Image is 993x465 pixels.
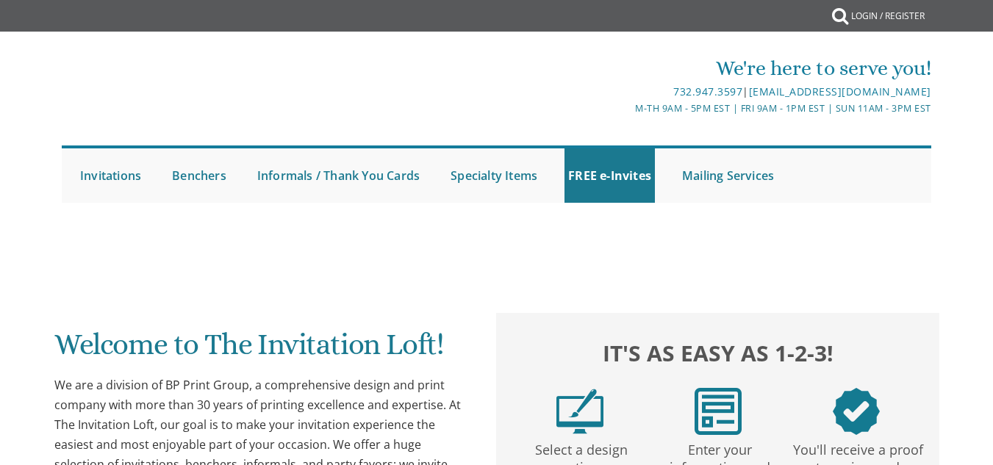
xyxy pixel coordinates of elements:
div: We're here to serve you! [352,54,931,83]
a: Benchers [168,148,230,203]
a: Informals / Thank You Cards [254,148,423,203]
img: step3.png [833,388,880,435]
img: step2.png [695,388,742,435]
a: 732.947.3597 [673,84,742,98]
div: M-Th 9am - 5pm EST | Fri 9am - 1pm EST | Sun 11am - 3pm EST [352,101,931,116]
a: FREE e-Invites [564,148,655,203]
a: Invitations [76,148,145,203]
a: Mailing Services [678,148,778,203]
img: step1.png [556,388,603,435]
a: [EMAIL_ADDRESS][DOMAIN_NAME] [749,84,931,98]
h1: Welcome to The Invitation Loft! [54,328,469,372]
div: | [352,83,931,101]
h2: It's as easy as 1-2-3! [511,337,925,370]
a: Specialty Items [447,148,541,203]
